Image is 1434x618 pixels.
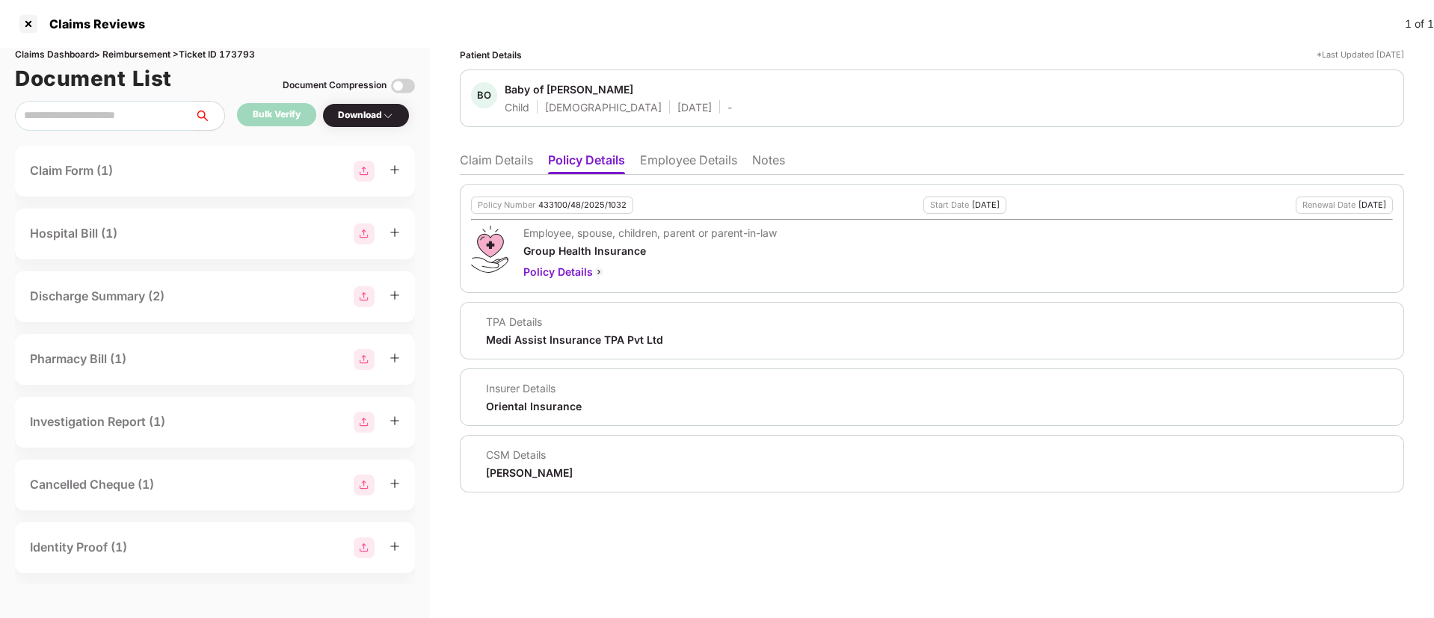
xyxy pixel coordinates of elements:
div: Group Health Insurance [523,244,777,258]
span: plus [390,478,400,489]
img: svg+xml;base64,PHN2ZyBpZD0iQmFjay0yMHgyMCIgeG1sbnM9Imh0dHA6Ly93d3cudzMub3JnLzIwMDAvc3ZnIiB3aWR0aD... [593,266,605,278]
span: plus [390,353,400,363]
img: svg+xml;base64,PHN2ZyBpZD0iR3JvdXBfMjg4MTMiIGRhdGEtbmFtZT0iR3JvdXAgMjg4MTMiIHhtbG5zPSJodHRwOi8vd3... [354,161,375,182]
div: Policy Number [478,200,535,210]
div: BO [471,82,497,108]
img: svg+xml;base64,PHN2ZyBpZD0iR3JvdXBfMjg4MTMiIGRhdGEtbmFtZT0iR3JvdXAgMjg4MTMiIHhtbG5zPSJodHRwOi8vd3... [354,475,375,495]
div: CSM Details [486,448,573,462]
div: Pharmacy Bill (1) [30,350,126,368]
div: Claims Dashboard > Reimbursement > Ticket ID 173793 [15,48,415,62]
img: svg+xml;base64,PHN2ZyBpZD0iR3JvdXBfMjg4MTMiIGRhdGEtbmFtZT0iR3JvdXAgMjg4MTMiIHhtbG5zPSJodHRwOi8vd3... [354,412,375,433]
div: [DATE] [677,100,712,114]
div: *Last Updated [DATE] [1317,48,1404,62]
div: Medi Assist Insurance TPA Pvt Ltd [486,333,663,347]
li: Notes [752,152,785,174]
div: TPA Details [486,315,663,329]
div: Claims Reviews [40,16,145,31]
div: Hospital Bill (1) [30,224,117,243]
div: Renewal Date [1302,200,1355,210]
img: svg+xml;base64,PHN2ZyBpZD0iR3JvdXBfMjg4MTMiIGRhdGEtbmFtZT0iR3JvdXAgMjg4MTMiIHhtbG5zPSJodHRwOi8vd3... [354,349,375,370]
div: Claim Form (1) [30,161,113,180]
div: Insurer Details [486,381,582,395]
span: search [194,110,224,122]
span: plus [390,164,400,175]
div: Start Date [930,200,969,210]
div: Discharge Summary (2) [30,287,164,306]
div: Oriental Insurance [486,399,582,413]
div: Bulk Verify [253,108,301,122]
div: [DATE] [1358,200,1386,210]
img: svg+xml;base64,PHN2ZyBpZD0iR3JvdXBfMjg4MTMiIGRhdGEtbmFtZT0iR3JvdXAgMjg4MTMiIHhtbG5zPSJodHRwOi8vd3... [354,223,375,244]
h1: Document List [15,62,172,95]
li: Policy Details [548,152,625,174]
img: svg+xml;base64,PHN2ZyBpZD0iR3JvdXBfMjg4MTMiIGRhdGEtbmFtZT0iR3JvdXAgMjg4MTMiIHhtbG5zPSJodHRwOi8vd3... [354,286,375,307]
div: [DATE] [972,200,1000,210]
div: Child [505,100,529,114]
div: Investigation Report (1) [30,412,165,431]
div: Download [338,108,394,123]
span: plus [390,227,400,238]
div: Patient Details [460,48,522,62]
div: Cancelled Cheque (1) [30,475,154,494]
div: Baby of [PERSON_NAME] [505,82,633,96]
button: search [194,101,225,131]
img: svg+xml;base64,PHN2ZyBpZD0iRHJvcGRvd24tMzJ4MzIiIHhtbG5zPSJodHRwOi8vd3d3LnczLm9yZy8yMDAwL3N2ZyIgd2... [382,110,394,122]
img: svg+xml;base64,PHN2ZyBpZD0iR3JvdXBfMjg4MTMiIGRhdGEtbmFtZT0iR3JvdXAgMjg4MTMiIHhtbG5zPSJodHRwOi8vd3... [354,537,375,558]
span: plus [390,290,400,300]
div: 1 of 1 [1405,16,1434,32]
span: plus [390,415,400,426]
span: plus [390,541,400,551]
img: svg+xml;base64,PHN2ZyBpZD0iVG9nZ2xlLTMyeDMyIiB4bWxucz0iaHR0cDovL3d3dy53My5vcmcvMjAwMC9zdmciIHdpZH... [391,74,415,98]
li: Claim Details [460,152,533,174]
img: svg+xml;base64,PHN2ZyB4bWxucz0iaHR0cDovL3d3dy53My5vcmcvMjAwMC9zdmciIHdpZHRoPSI0OS4zMiIgaGVpZ2h0PS... [471,226,508,273]
div: Document Compression [283,78,387,93]
div: Identity Proof (1) [30,538,127,557]
div: [PERSON_NAME] [486,466,573,480]
div: Employee, spouse, children, parent or parent-in-law [523,226,777,240]
li: Employee Details [640,152,737,174]
div: 433100/48/2025/1032 [538,200,627,210]
div: [DEMOGRAPHIC_DATA] [545,100,662,114]
div: - [727,100,732,114]
div: Policy Details [523,264,777,280]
